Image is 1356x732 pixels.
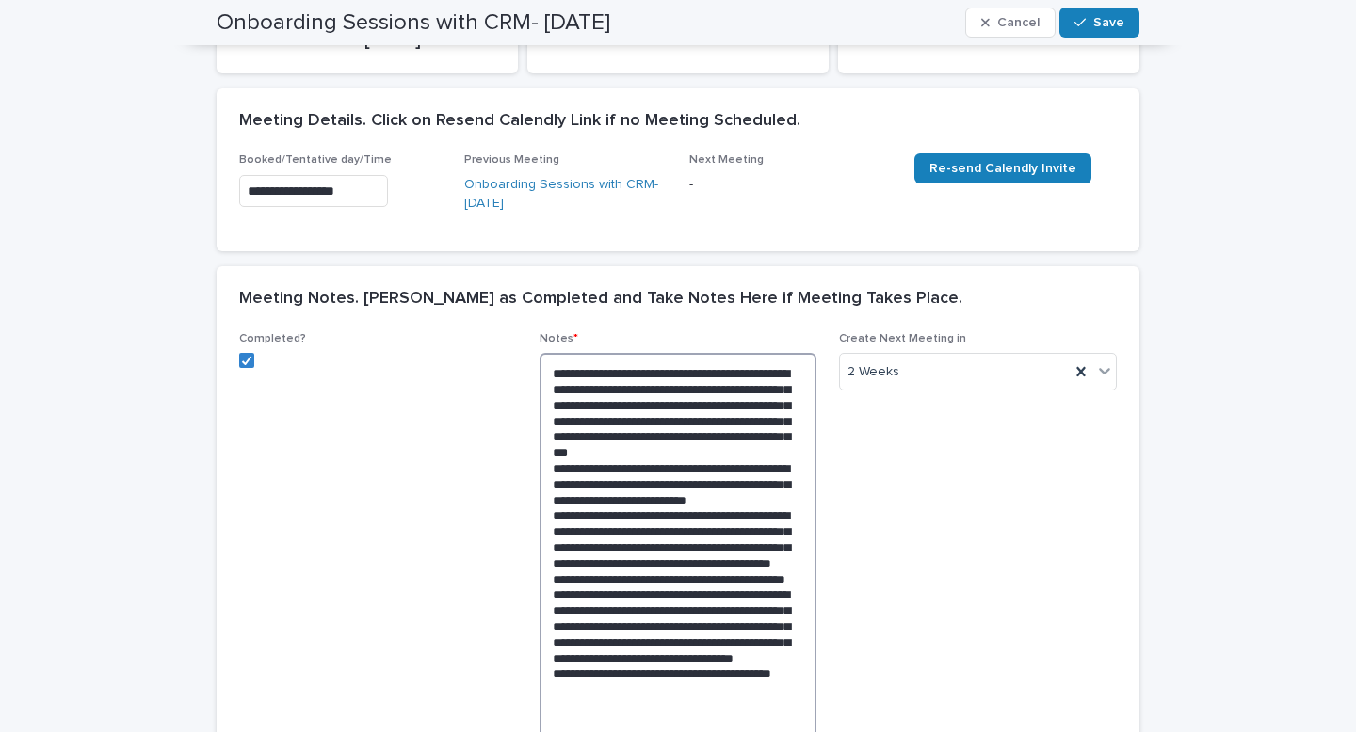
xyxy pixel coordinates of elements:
[839,333,966,344] span: Create Next Meeting in
[929,162,1076,175] span: Re-send Calendly Invite
[914,153,1091,183] a: Re-send Calendly Invite
[239,333,306,344] span: Completed?
[689,154,764,166] span: Next Meeting
[217,9,610,37] h2: Onboarding Sessions with CRM- [DATE]
[464,175,667,215] a: Onboarding Sessions with CRM- [DATE]
[239,289,962,310] h2: Meeting Notes. [PERSON_NAME] as Completed and Take Notes Here if Meeting Takes Place.
[847,362,899,382] span: 2 Weeks
[540,333,578,344] span: Notes
[464,154,559,166] span: Previous Meeting
[1059,8,1139,38] button: Save
[689,175,892,195] p: -
[965,8,1056,38] button: Cancel
[997,16,1040,29] span: Cancel
[239,111,800,132] h2: Meeting Details. Click on Resend Calendly Link if no Meeting Scheduled.
[239,154,392,166] span: Booked/Tentative day/Time
[1093,16,1124,29] span: Save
